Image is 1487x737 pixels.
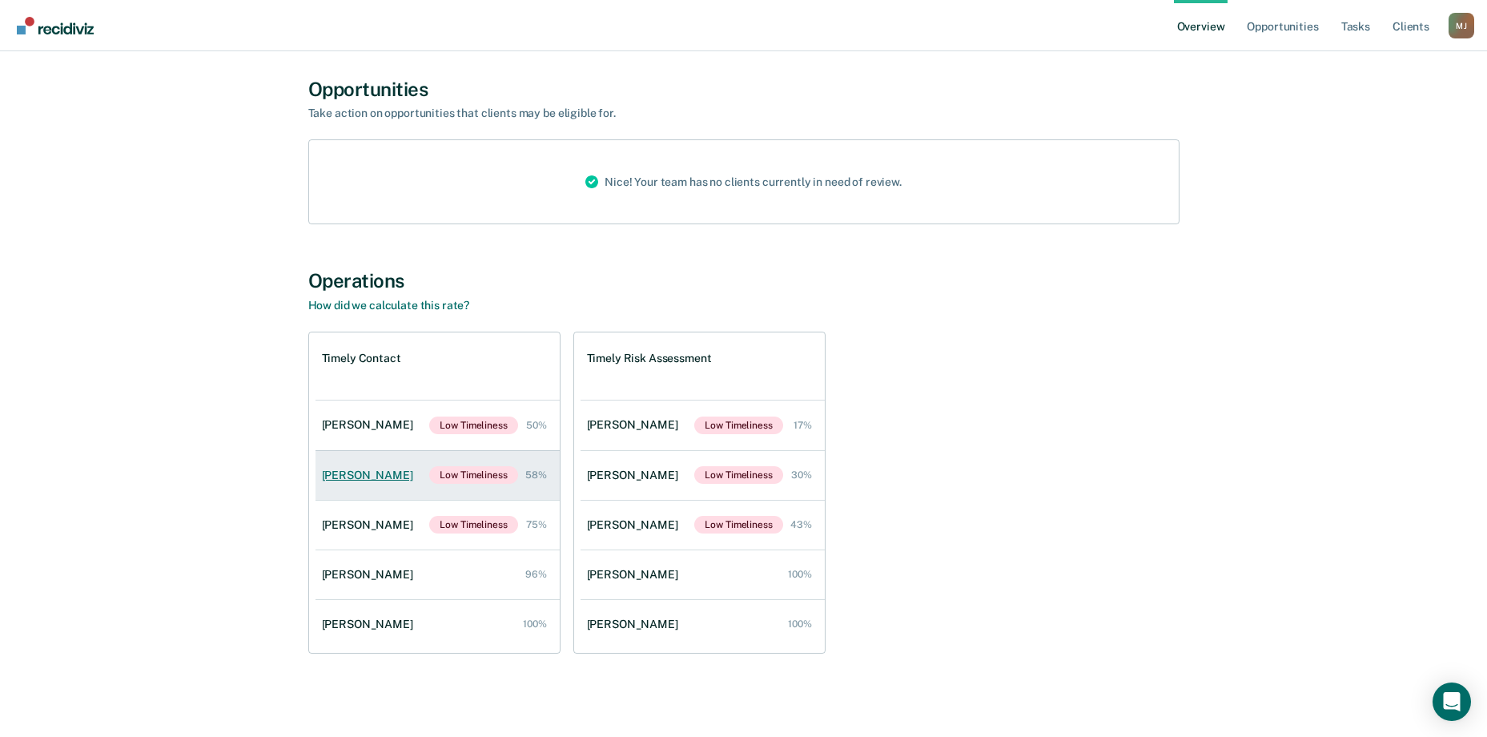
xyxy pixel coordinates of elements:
h1: Timely Contact [322,352,401,365]
a: [PERSON_NAME]Low Timeliness 50% [315,401,560,450]
a: [PERSON_NAME]Low Timeliness 30% [581,450,825,500]
a: [PERSON_NAME]Low Timeliness 75% [315,500,560,550]
button: Profile dropdown button [1449,13,1474,38]
span: Low Timeliness [694,417,782,434]
div: [PERSON_NAME] [322,469,420,482]
a: [PERSON_NAME]Low Timeliness 58% [315,450,560,500]
div: [PERSON_NAME] [322,418,420,432]
div: 100% [523,618,547,630]
span: Low Timeliness [429,417,517,434]
div: 17% [794,420,812,431]
div: Take action on opportunities that clients may be eligible for. [308,107,869,120]
div: [PERSON_NAME] [587,469,685,482]
div: [PERSON_NAME] [587,418,685,432]
div: [PERSON_NAME] [322,568,420,582]
a: [PERSON_NAME] 100% [581,602,825,647]
div: 75% [526,519,547,530]
span: Low Timeliness [429,466,517,484]
a: [PERSON_NAME]Low Timeliness 43% [581,500,825,550]
div: [PERSON_NAME] [587,518,685,532]
div: M J [1449,13,1474,38]
a: How did we calculate this rate? [308,299,470,312]
h1: Timely Risk Assessment [587,352,712,365]
a: [PERSON_NAME]Low Timeliness 17% [581,401,825,450]
a: [PERSON_NAME] 100% [581,552,825,598]
div: 100% [788,569,812,580]
div: Opportunities [308,78,1180,101]
span: Low Timeliness [694,466,782,484]
div: 50% [526,420,547,431]
div: 58% [525,469,547,481]
div: [PERSON_NAME] [587,568,685,582]
span: Low Timeliness [429,516,517,534]
div: Open Intercom Messenger [1433,683,1471,721]
div: 96% [525,569,547,580]
div: [PERSON_NAME] [587,618,685,631]
div: [PERSON_NAME] [322,618,420,631]
div: Nice! Your team has no clients currently in need of review. [573,140,914,224]
img: Recidiviz [17,17,94,34]
span: Low Timeliness [694,516,782,534]
a: [PERSON_NAME] 96% [315,552,560,598]
div: 100% [788,618,812,630]
div: Operations [308,269,1180,292]
div: 43% [790,519,812,530]
a: [PERSON_NAME] 100% [315,602,560,647]
div: 30% [791,469,812,481]
div: [PERSON_NAME] [322,518,420,532]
